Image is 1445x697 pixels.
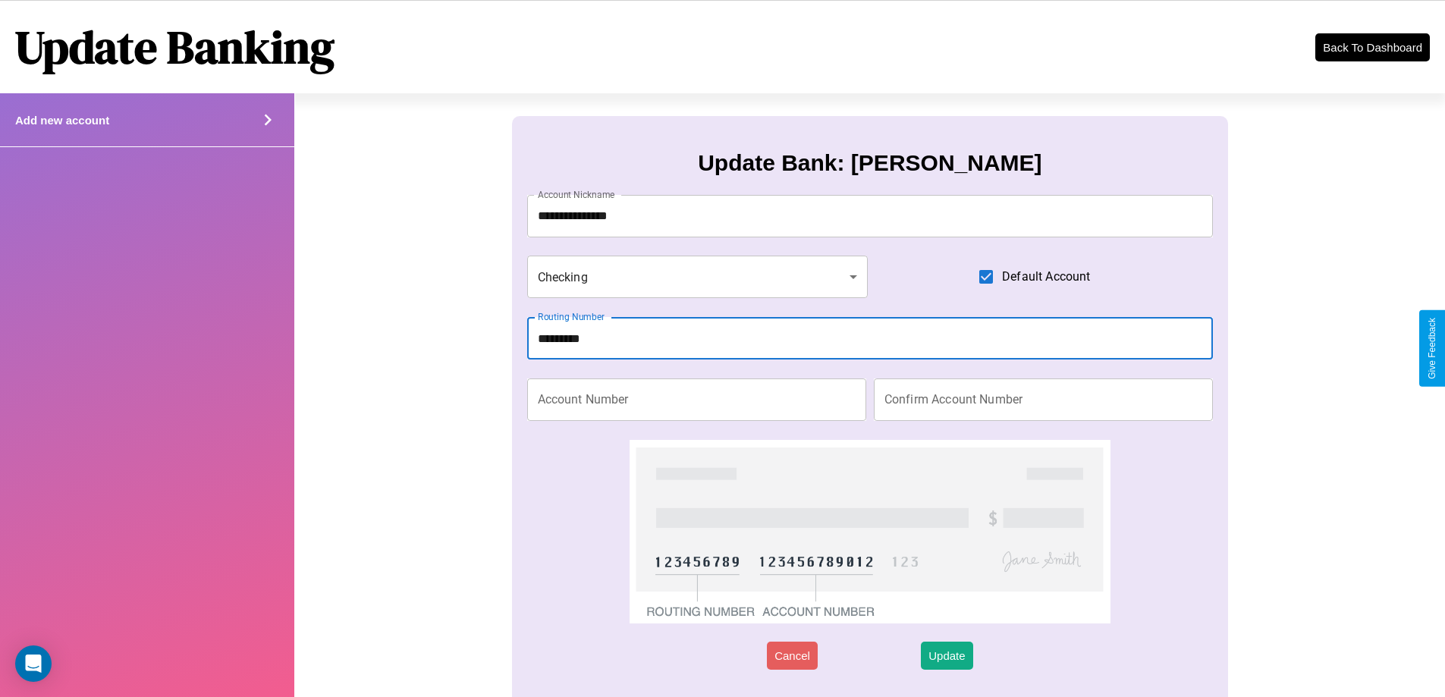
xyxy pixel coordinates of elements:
img: check [630,440,1110,623]
button: Update [921,642,972,670]
h4: Add new account [15,114,109,127]
div: Give Feedback [1427,318,1437,379]
span: Default Account [1002,268,1090,286]
h3: Update Bank: [PERSON_NAME] [698,150,1041,176]
button: Back To Dashboard [1315,33,1430,61]
label: Account Nickname [538,188,615,201]
label: Routing Number [538,310,605,323]
button: Cancel [767,642,818,670]
h1: Update Banking [15,16,335,78]
div: Open Intercom Messenger [15,645,52,682]
div: Checking [527,256,869,298]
